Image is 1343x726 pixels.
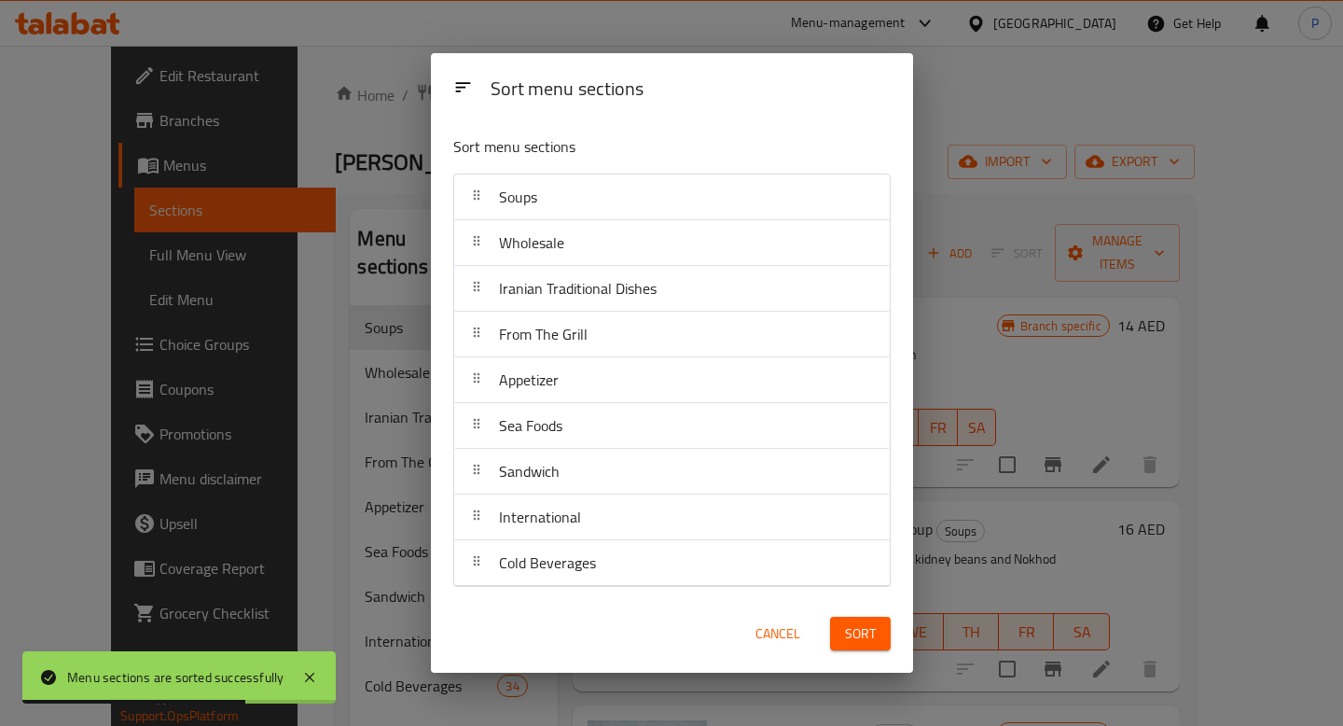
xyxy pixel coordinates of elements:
[499,503,581,531] span: International
[483,69,898,111] div: Sort menu sections
[755,622,800,646] span: Cancel
[454,540,890,586] div: Cold Beverages
[454,403,890,449] div: Sea Foods
[454,220,890,266] div: Wholesale
[454,312,890,357] div: From The Grill
[67,667,284,688] div: Menu sections are sorted successfully
[454,449,890,495] div: Sandwich
[499,320,588,348] span: From The Grill
[454,357,890,403] div: Appetizer
[845,622,876,646] span: Sort
[454,175,890,220] div: Soups
[499,229,564,257] span: Wholesale
[499,549,596,577] span: Cold Beverages
[830,617,891,651] button: Sort
[454,495,890,540] div: International
[499,366,559,394] span: Appetizer
[499,183,537,211] span: Soups
[453,135,800,159] p: Sort menu sections
[748,617,808,651] button: Cancel
[499,274,657,302] span: Iranian Traditional Dishes
[454,266,890,312] div: Iranian Traditional Dishes
[499,412,562,440] span: Sea Foods
[499,457,560,485] span: Sandwich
